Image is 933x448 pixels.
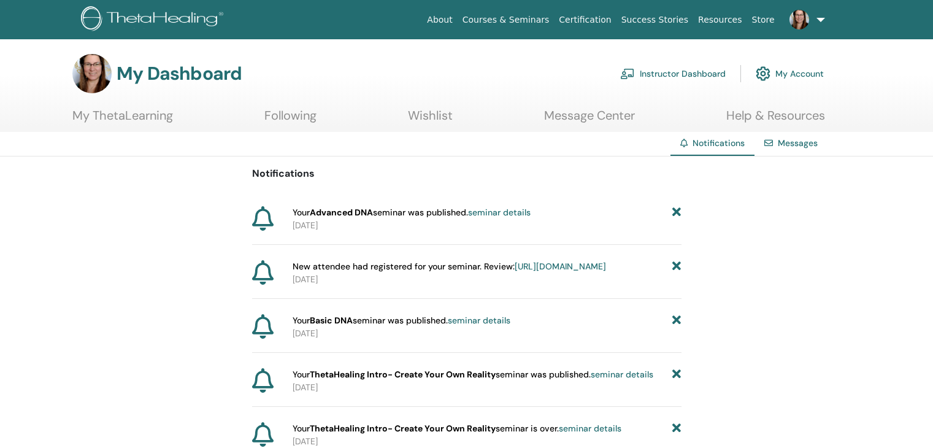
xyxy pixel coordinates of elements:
[756,60,824,87] a: My Account
[458,9,555,31] a: Courses & Seminars
[468,207,531,218] a: seminar details
[620,60,726,87] a: Instructor Dashboard
[310,369,496,380] strong: ThetaHealing Intro- Create Your Own Reality
[293,368,653,381] span: Your seminar was published.
[693,137,745,149] span: Notifications
[117,63,242,85] h3: My Dashboard
[293,314,510,327] span: Your seminar was published.
[293,422,621,435] span: Your seminar is over.
[422,9,457,31] a: About
[559,423,621,434] a: seminar details
[544,108,635,132] a: Message Center
[264,108,317,132] a: Following
[310,315,353,326] strong: Basic DNA
[81,6,228,34] img: logo.png
[616,9,693,31] a: Success Stories
[293,206,531,219] span: Your seminar was published.
[778,137,818,149] a: Messages
[554,9,616,31] a: Certification
[293,327,682,340] p: [DATE]
[408,108,453,132] a: Wishlist
[515,261,606,272] a: [URL][DOMAIN_NAME]
[747,9,780,31] a: Store
[72,54,112,93] img: default.jpg
[591,369,653,380] a: seminar details
[693,9,747,31] a: Resources
[726,108,825,132] a: Help & Resources
[72,108,173,132] a: My ThetaLearning
[293,435,682,448] p: [DATE]
[756,63,770,84] img: cog.svg
[789,10,809,29] img: default.jpg
[252,166,682,181] p: Notifications
[293,381,682,394] p: [DATE]
[293,273,682,286] p: [DATE]
[310,207,373,218] strong: Advanced DNA
[620,68,635,79] img: chalkboard-teacher.svg
[448,315,510,326] a: seminar details
[293,260,606,273] span: New attendee had registered for your seminar. Review:
[310,423,496,434] strong: ThetaHealing Intro- Create Your Own Reality
[293,219,682,232] p: [DATE]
